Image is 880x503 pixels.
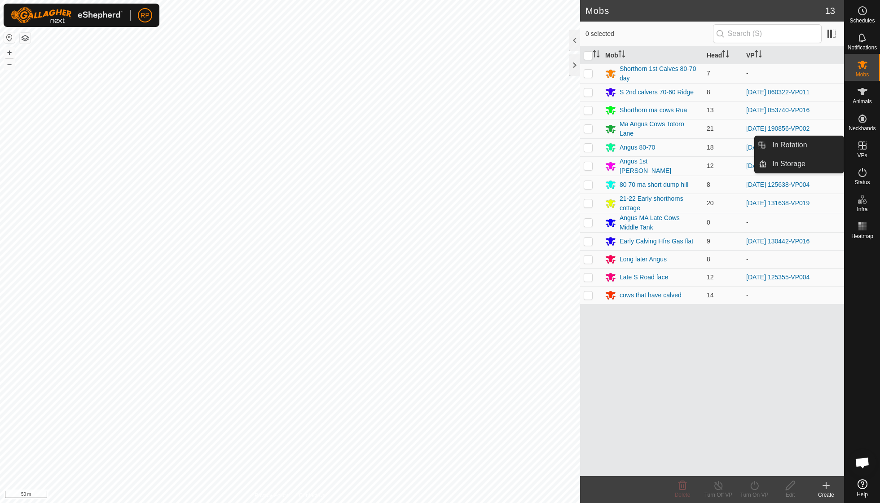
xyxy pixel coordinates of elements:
a: [DATE] 125638-VP004 [746,181,810,188]
span: In Rotation [772,140,807,150]
a: [DATE] 053740-VP016 [746,106,810,114]
span: Neckbands [849,126,876,131]
p-sorticon: Activate to sort [593,52,600,59]
p-sorticon: Activate to sort [618,52,625,59]
span: 9 [707,238,710,245]
div: Late S Road face [620,273,668,282]
input: Search (S) [713,24,822,43]
span: 7 [707,70,710,77]
div: Turn Off VP [700,491,736,499]
span: 18 [707,144,714,151]
div: 80 70 ma short dump hill [620,180,688,190]
p-sorticon: Activate to sort [755,52,762,59]
a: [DATE] 131638-VP019 [746,199,810,207]
div: Turn On VP [736,491,772,499]
span: 0 [707,219,710,226]
img: Gallagher Logo [11,7,123,23]
span: 13 [707,106,714,114]
div: Shorthorn ma cows Rua [620,106,687,115]
button: Map Layers [20,33,31,44]
th: Head [703,47,743,64]
span: 8 [707,256,710,263]
div: Early Calving Hfrs Gas flat [620,237,693,246]
td: - [743,64,844,83]
div: Long later Angus [620,255,667,264]
a: Privacy Policy [255,491,288,499]
a: Contact Us [299,491,326,499]
span: 0 selected [585,29,713,39]
div: Ma Angus Cows Totoro Lane [620,119,700,138]
span: 8 [707,88,710,96]
h2: Mobs [585,5,825,16]
span: VPs [857,153,867,158]
div: S 2nd calvers 70-60 Ridge [620,88,694,97]
div: Angus MA Late Cows Middle Tank [620,213,700,232]
div: Shorthorn 1st Calves 80-70 day [620,64,700,83]
button: – [4,59,15,70]
span: Help [857,492,868,497]
a: Open chat [849,449,876,476]
a: [DATE] 125355-VP004 [746,274,810,281]
a: [DATE] 130442-VP016 [746,238,810,245]
span: Schedules [849,18,875,23]
a: [DATE] 052057-VP014 [746,162,810,169]
a: Help [845,476,880,501]
div: Create [808,491,844,499]
button: + [4,47,15,58]
div: 21-22 Early shorthorns cottage [620,194,700,213]
button: Reset Map [4,32,15,43]
span: RP [141,11,149,20]
span: Animals [853,99,872,104]
td: - [743,250,844,268]
span: Infra [857,207,867,212]
td: - [743,213,844,232]
a: [DATE] 141906-VP013 [746,144,810,151]
div: Edit [772,491,808,499]
span: Notifications [848,45,877,50]
th: VP [743,47,844,64]
th: Mob [602,47,703,64]
span: Mobs [856,72,869,77]
span: Delete [675,492,691,498]
span: Status [854,180,870,185]
span: 8 [707,181,710,188]
span: Heatmap [851,234,873,239]
li: In Storage [755,155,844,173]
span: 20 [707,199,714,207]
div: cows that have calved [620,291,682,300]
span: 13 [825,4,835,18]
a: In Storage [767,155,844,173]
td: - [743,286,844,304]
a: [DATE] 060322-VP011 [746,88,810,96]
span: 12 [707,274,714,281]
span: 14 [707,291,714,299]
div: Angus 1st [PERSON_NAME] [620,157,700,176]
a: In Rotation [767,136,844,154]
p-sorticon: Activate to sort [722,52,729,59]
li: In Rotation [755,136,844,154]
span: In Storage [772,159,805,169]
a: [DATE] 190856-VP002 [746,125,810,132]
span: 21 [707,125,714,132]
span: 12 [707,162,714,169]
div: Angus 80-70 [620,143,655,152]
